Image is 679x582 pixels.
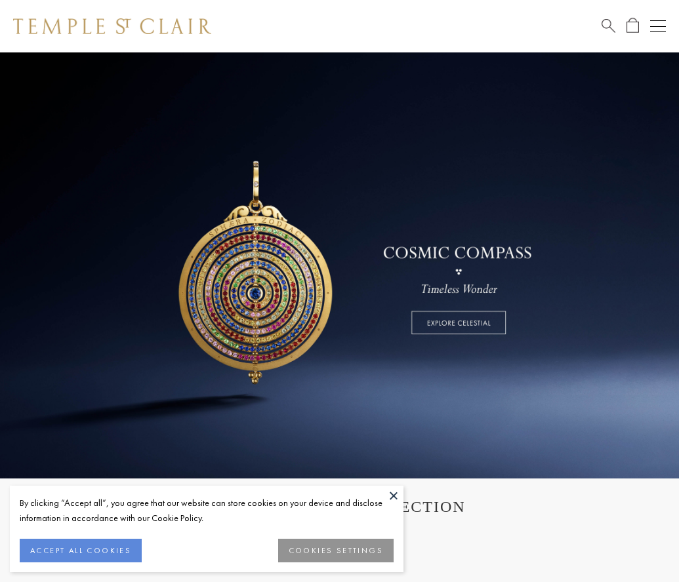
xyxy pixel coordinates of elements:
button: COOKIES SETTINGS [278,539,394,562]
div: By clicking “Accept all”, you agree that our website can store cookies on your device and disclos... [20,495,394,526]
button: Open navigation [650,18,666,34]
button: ACCEPT ALL COOKIES [20,539,142,562]
a: Open Shopping Bag [627,18,639,34]
a: Search [602,18,615,34]
img: Temple St. Clair [13,18,211,34]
